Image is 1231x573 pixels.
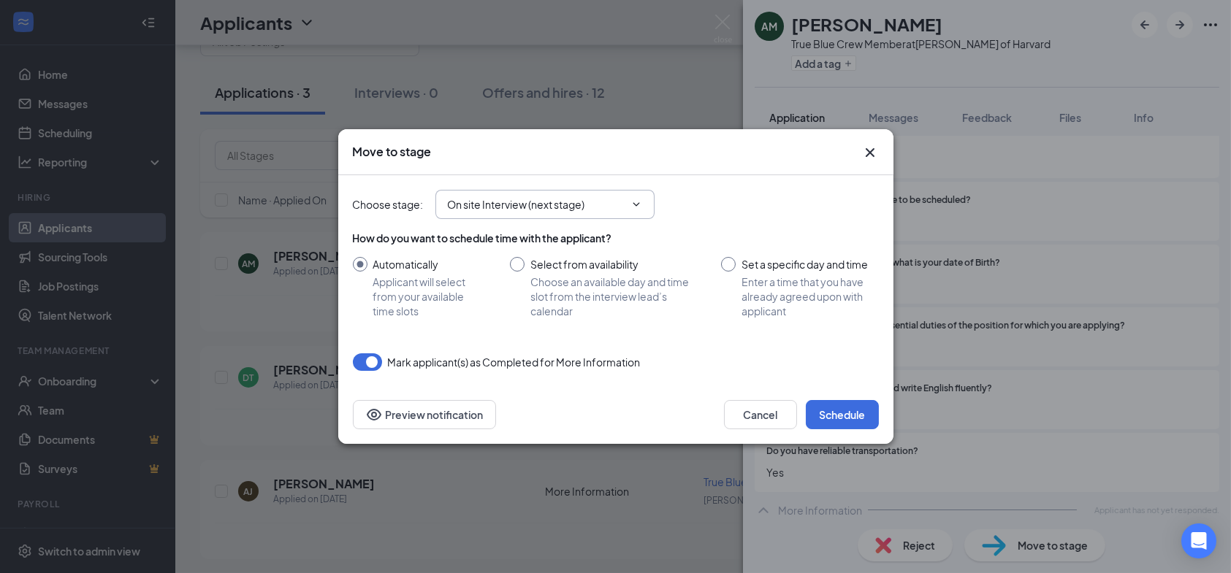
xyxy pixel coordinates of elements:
[630,199,642,210] svg: ChevronDown
[388,353,641,371] span: Mark applicant(s) as Completed for More Information
[861,144,879,161] svg: Cross
[365,406,383,423] svg: Eye
[861,144,879,161] button: Close
[806,400,879,429] button: Schedule
[353,144,432,160] h3: Move to stage
[1181,523,1216,558] div: Open Intercom Messenger
[724,400,797,429] button: Cancel
[353,196,424,212] span: Choose stage :
[353,400,496,429] button: Preview notificationEye
[353,231,879,245] div: How do you want to schedule time with the applicant?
